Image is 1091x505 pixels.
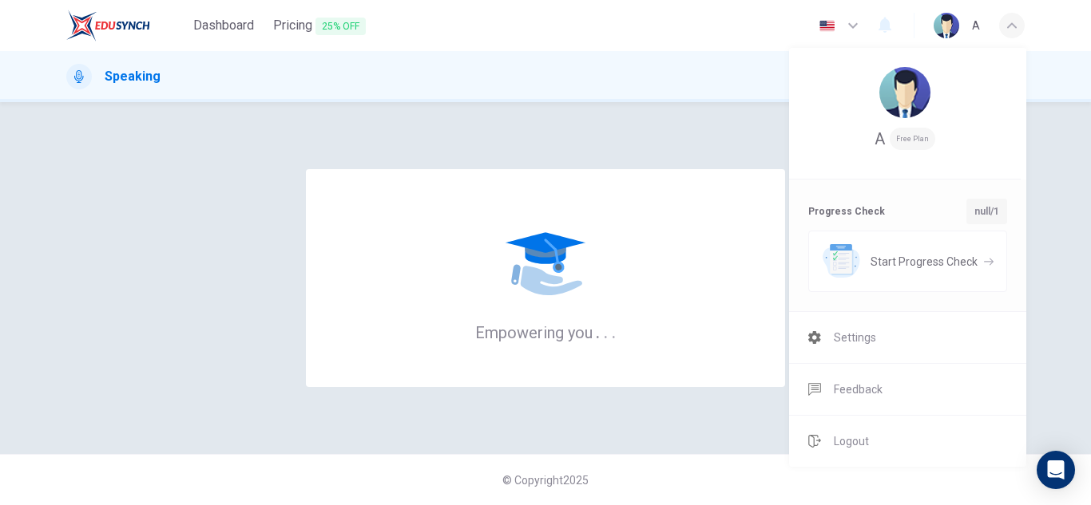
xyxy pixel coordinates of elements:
img: Start Progress Check [822,244,860,278]
a: Settings [789,312,1026,363]
span: Feedback [834,380,883,399]
span: Logout [834,432,869,451]
span: Progress Check [808,202,885,221]
a: Start Progress CheckStart Progress Check [808,231,1007,292]
span: Settings [834,328,876,347]
img: Profile picture [879,67,930,118]
span: A [875,129,885,148]
span: Free Plan [890,128,935,150]
div: Open Intercom Messenger [1037,451,1075,489]
div: Start Progress Check [808,231,1007,292]
div: null/1 [966,199,1007,224]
